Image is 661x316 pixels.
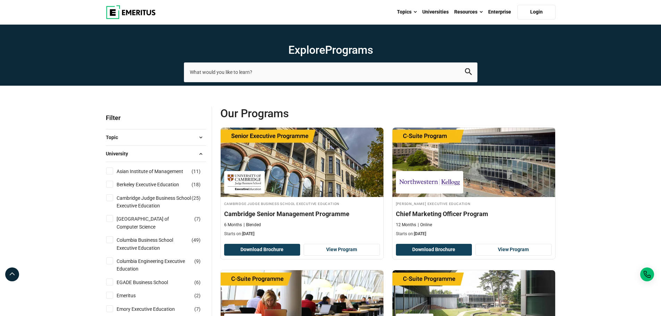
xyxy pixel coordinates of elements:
span: 25 [193,195,199,201]
h4: Cambridge Senior Management Programme [224,210,380,218]
a: Cambridge Judge Business School Executive Education [117,194,205,210]
span: 6 [196,280,199,285]
span: [DATE] [242,231,254,236]
span: 9 [196,258,199,264]
a: Asian Institute of Management [117,168,197,175]
span: 49 [193,237,199,243]
button: Download Brochure [396,244,472,256]
span: 18 [193,182,199,187]
span: 7 [196,306,199,312]
span: ( ) [192,236,201,244]
h4: Cambridge Judge Business School Executive Education [224,200,380,206]
span: 2 [196,293,199,298]
span: Programs [325,43,373,57]
span: ( ) [192,168,201,175]
span: Topic [106,134,124,141]
button: Topic [106,132,206,143]
img: Cambridge Senior Management Programme | Online Business Management Course [221,128,383,197]
p: Starts on: [396,231,552,237]
a: View Program [475,244,552,256]
span: ( ) [194,215,201,223]
a: Columbia Engineering Executive Education [117,257,205,273]
a: [GEOGRAPHIC_DATA] of Computer Science [117,215,205,231]
p: 6 Months [224,222,242,228]
span: ( ) [192,181,201,188]
span: University [106,150,134,157]
input: search-page [184,62,477,82]
p: Filter [106,106,206,129]
h4: Chief Marketing Officer Program [396,210,552,218]
p: Starts on: [224,231,380,237]
h4: [PERSON_NAME] Executive Education [396,200,552,206]
span: ( ) [194,292,201,299]
img: Cambridge Judge Business School Executive Education [228,174,261,190]
span: Our Programs [220,106,388,120]
a: View Program [304,244,380,256]
a: Digital Marketing Course by Kellogg Executive Education - October 14, 2025 Kellogg Executive Educ... [392,128,555,241]
img: Kellogg Executive Education [399,174,460,190]
span: ( ) [192,194,201,202]
span: ( ) [194,279,201,286]
button: search [465,68,472,76]
a: Columbia Business School Executive Education [117,236,205,252]
a: Berkeley Executive Education [117,181,193,188]
p: Blended [244,222,261,228]
span: ( ) [194,257,201,265]
a: Emory Executive Education [117,305,189,313]
h1: Explore [184,43,477,57]
span: ( ) [194,305,201,313]
p: Online [418,222,432,228]
a: Business Management Course by Cambridge Judge Business School Executive Education - October 12, 2... [221,128,383,241]
span: 11 [193,169,199,174]
a: Emeritus [117,292,150,299]
a: search [465,70,472,77]
span: [DATE] [414,231,426,236]
p: 12 Months [396,222,416,228]
a: EGADE Business School [117,279,182,286]
a: Login [517,5,556,19]
img: Chief Marketing Officer Program | Online Digital Marketing Course [392,128,555,197]
span: 7 [196,216,199,222]
button: University [106,148,206,159]
button: Download Brochure [224,244,300,256]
